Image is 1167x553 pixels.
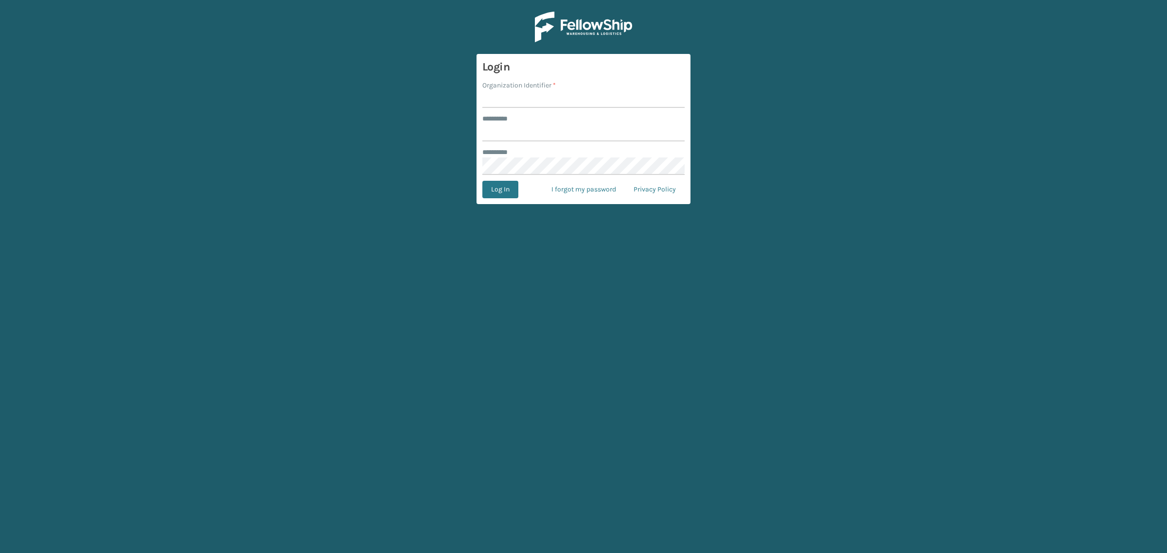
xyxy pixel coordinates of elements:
[482,80,556,90] label: Organization Identifier
[482,181,518,198] button: Log In
[482,60,685,74] h3: Login
[625,181,685,198] a: Privacy Policy
[535,12,632,42] img: Logo
[543,181,625,198] a: I forgot my password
